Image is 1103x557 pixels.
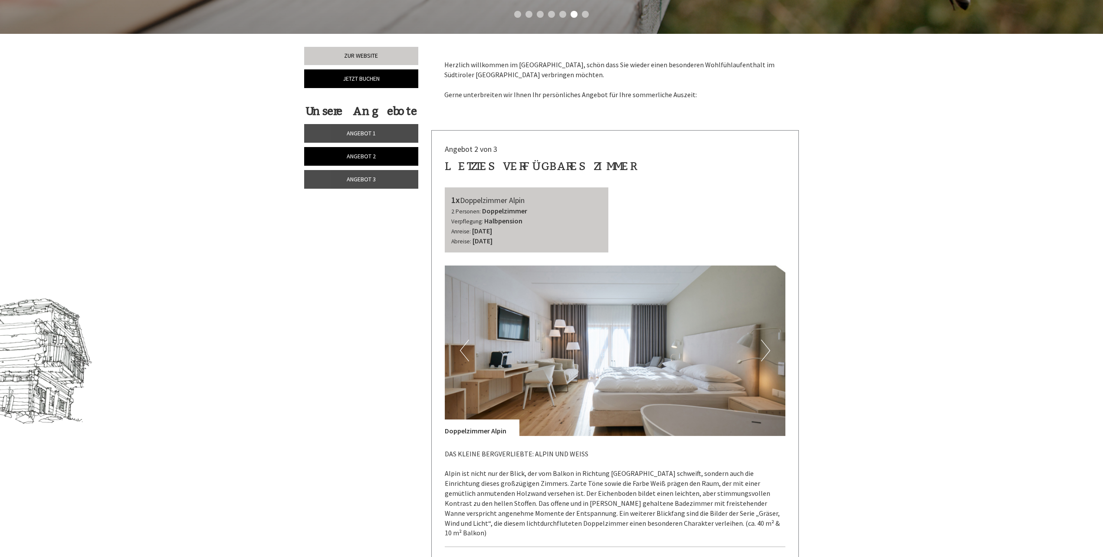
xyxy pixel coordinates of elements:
button: Next [761,340,770,361]
small: Anreise: [451,228,471,235]
span: Angebot 1 [347,129,376,137]
b: 1x [451,194,460,205]
a: Zur Website [304,47,418,65]
p: Herzlich willkommen im [GEOGRAPHIC_DATA], schön dass Sie wieder einen besonderen Wohlfühlaufentha... [444,60,786,99]
button: Previous [460,340,469,361]
a: Jetzt buchen [304,69,418,88]
div: Doppelzimmer Alpin [451,194,602,206]
img: image [445,265,786,436]
small: 2 Personen: [451,208,481,215]
b: [DATE] [472,226,492,235]
b: Doppelzimmer [482,206,527,215]
div: Letztes verfügbares Zimmer [445,158,634,174]
span: Angebot 3 [347,175,376,183]
small: Abreise: [451,238,471,245]
div: Doppelzimmer Alpin [445,419,519,436]
small: Verpflegung: [451,218,483,225]
b: [DATE] [473,236,492,245]
span: Angebot 2 von 3 [445,144,497,154]
span: Angebot 2 [347,152,376,160]
div: Unsere Angebote [304,103,418,119]
b: Halbpension [484,216,522,225]
p: DAS KLEINE BERGVERLIEBTE: ALPIN UND WEISS Alpin ist nicht nur der Blick, der vom Balkon in Richtu... [445,449,786,538]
